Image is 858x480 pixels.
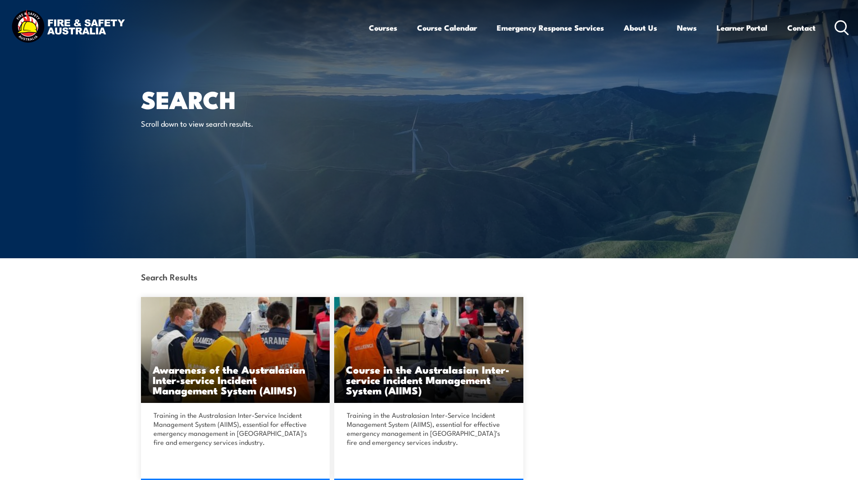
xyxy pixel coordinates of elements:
img: Course in the Australasian Inter-service Incident Management System (AIIMS) TRAINING [334,297,523,403]
a: Course Calendar [417,16,477,40]
strong: Search Results [141,270,197,283]
img: Awareness of the Australasian Inter-service Incident Management System (AIIMS) [141,297,330,403]
h3: Awareness of the Australasian Inter-service Incident Management System (AIIMS) [153,364,318,395]
h3: Course in the Australasian Inter-service Incident Management System (AIIMS) [346,364,512,395]
p: Training in the Australasian Inter-Service Incident Management System (AIIMS), essential for effe... [154,411,315,447]
p: Scroll down to view search results. [141,118,305,128]
a: Contact [787,16,816,40]
a: About Us [624,16,657,40]
a: Courses [369,16,397,40]
a: News [677,16,697,40]
a: Learner Portal [717,16,767,40]
a: Emergency Response Services [497,16,604,40]
p: Training in the Australasian Inter-Service Incident Management System (AIIMS), essential for effe... [347,411,508,447]
a: Course in the Australasian Inter-service Incident Management System (AIIMS) [334,297,523,403]
h1: Search [141,88,363,110]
